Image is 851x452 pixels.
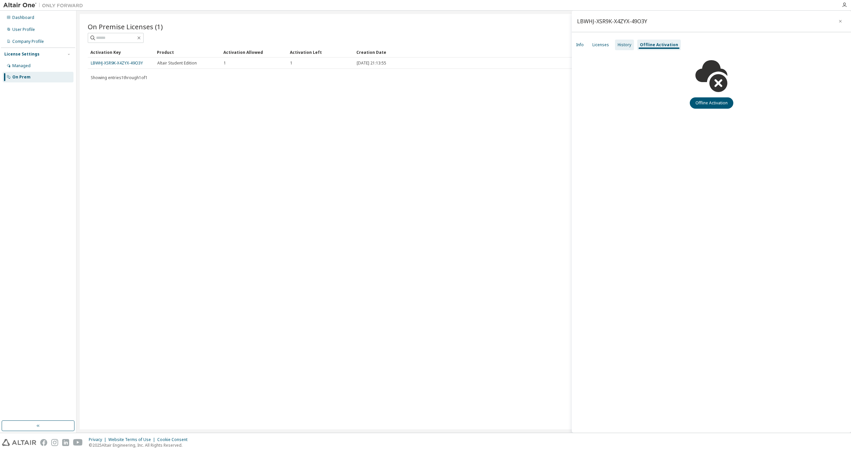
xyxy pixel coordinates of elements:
[12,39,44,44] div: Company Profile
[618,42,631,48] div: History
[157,60,197,66] span: Altair Student Edition
[62,439,69,446] img: linkedin.svg
[690,97,733,109] button: Offline Activation
[3,2,86,9] img: Altair One
[89,437,108,442] div: Privacy
[290,47,351,57] div: Activation Left
[91,60,143,66] a: LBWHJ-XSR9K-X4ZYX-49O3Y
[12,27,35,32] div: User Profile
[89,442,191,448] p: © 2025 Altair Engineering, Inc. All Rights Reserved.
[157,437,191,442] div: Cookie Consent
[51,439,58,446] img: instagram.svg
[12,15,34,20] div: Dashboard
[2,439,36,446] img: altair_logo.svg
[12,74,31,80] div: On Prem
[640,42,678,48] div: Offline Activation
[40,439,47,446] img: facebook.svg
[576,42,584,48] div: Info
[12,63,31,68] div: Managed
[290,60,293,66] span: 1
[88,22,163,31] span: On Premise Licenses (1)
[223,47,285,57] div: Activation Allowed
[224,60,226,66] span: 1
[157,47,218,57] div: Product
[577,19,647,24] div: LBWHJ-XSR9K-X4ZYX-49O3Y
[108,437,157,442] div: Website Terms of Use
[356,47,810,57] div: Creation Date
[4,52,40,57] div: License Settings
[592,42,609,48] div: Licenses
[73,439,83,446] img: youtube.svg
[357,60,386,66] span: [DATE] 21:13:55
[90,47,152,57] div: Activation Key
[91,75,148,80] span: Showing entries 1 through 1 of 1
